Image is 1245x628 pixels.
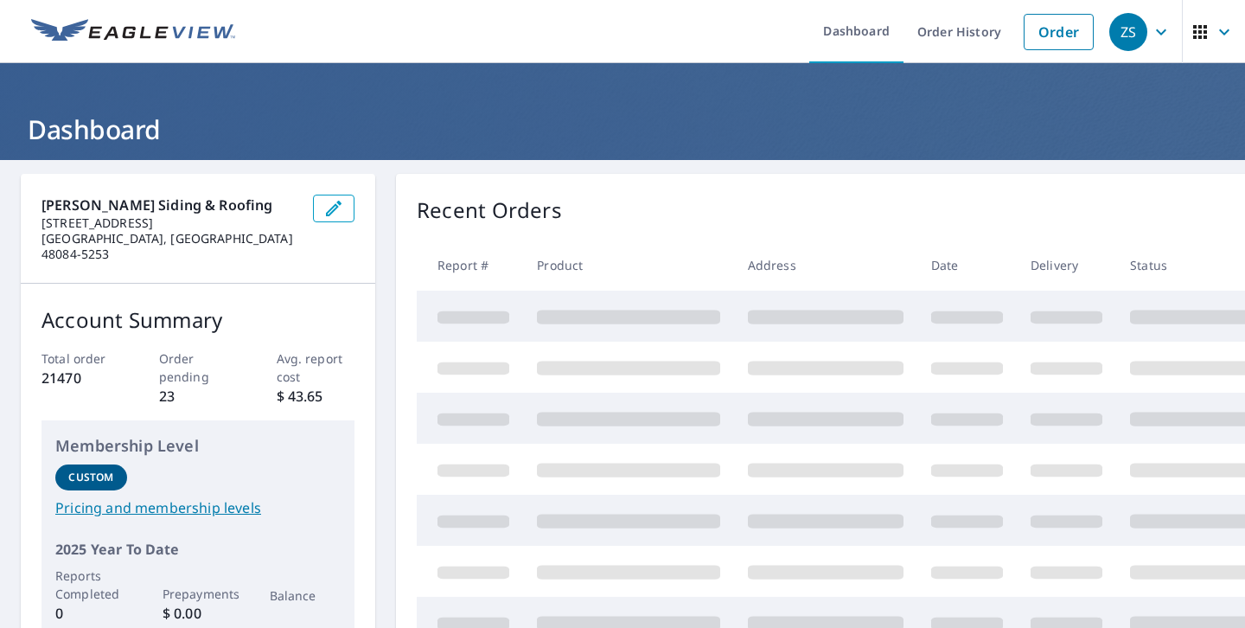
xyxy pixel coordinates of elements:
[41,231,299,262] p: [GEOGRAPHIC_DATA], [GEOGRAPHIC_DATA] 48084-5253
[163,603,234,624] p: $ 0.00
[1109,13,1147,51] div: ZS
[41,368,120,388] p: 21470
[270,586,342,605] p: Balance
[21,112,1224,147] h1: Dashboard
[163,585,234,603] p: Prepayments
[277,386,355,407] p: $ 43.65
[1017,240,1116,291] th: Delivery
[523,240,734,291] th: Product
[55,603,127,624] p: 0
[68,470,113,485] p: Custom
[159,349,238,386] p: Order pending
[55,539,341,560] p: 2025 Year To Date
[41,304,354,336] p: Account Summary
[159,386,238,407] p: 23
[41,349,120,368] p: Total order
[1024,14,1094,50] a: Order
[41,215,299,231] p: [STREET_ADDRESS]
[417,195,562,226] p: Recent Orders
[31,19,235,45] img: EV Logo
[55,434,341,458] p: Membership Level
[55,567,127,603] p: Reports Completed
[734,240,917,291] th: Address
[41,195,299,215] p: [PERSON_NAME] Siding & Roofing
[417,240,523,291] th: Report #
[917,240,1017,291] th: Date
[277,349,355,386] p: Avg. report cost
[55,497,341,518] a: Pricing and membership levels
